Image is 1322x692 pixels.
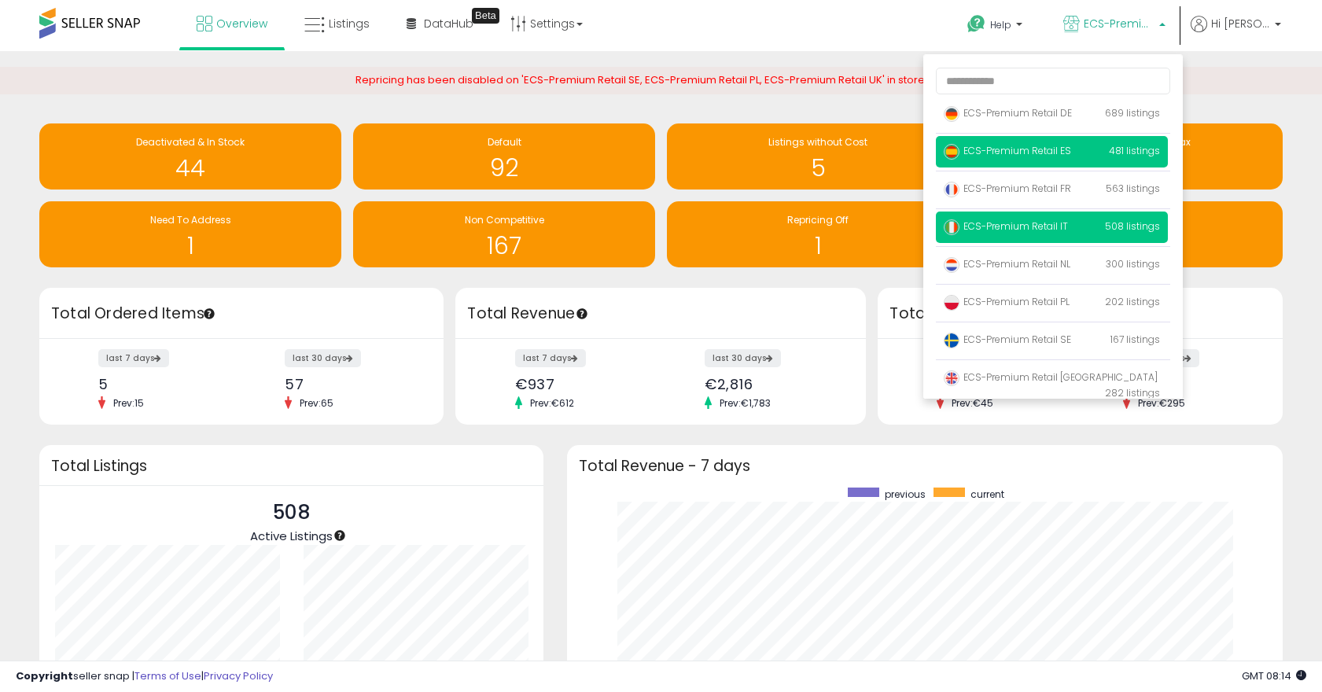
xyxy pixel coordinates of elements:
span: Prev: €45 [944,396,1001,410]
span: Prev: €295 [1130,396,1193,410]
h1: 44 [47,155,333,181]
span: Help [990,18,1011,31]
img: netherlands.png [944,257,959,273]
span: ECS-Premium Retail FR [944,182,1071,195]
h3: Total Revenue - 7 days [579,460,1271,472]
span: current [970,488,1004,501]
label: last 30 days [705,349,781,367]
span: 202 listings [1105,295,1160,308]
h1: 1 [47,233,333,259]
a: Privacy Policy [204,668,273,683]
span: previous [885,488,926,501]
div: 57 [285,376,417,392]
h1: 1 [675,233,961,259]
span: 563 listings [1106,182,1160,195]
a: Help [955,2,1038,51]
a: Listings without Cost 5 [667,123,969,190]
span: Listings [329,16,370,31]
a: Default 92 [353,123,655,190]
span: 689 listings [1105,106,1160,120]
label: last 7 days [98,349,169,367]
i: Get Help [967,14,986,34]
span: Non Competitive [465,213,544,226]
strong: Copyright [16,668,73,683]
a: Need To Address 1 [39,201,341,267]
h3: Total Profit [889,303,1270,325]
img: sweden.png [944,333,959,348]
div: Tooltip anchor [333,528,347,543]
div: Tooltip anchor [472,8,499,24]
span: Prev: €612 [522,396,582,410]
span: 167 listings [1110,333,1160,346]
h3: Total Revenue [467,303,854,325]
span: Repricing has been disabled on 'ECS-Premium Retail SE, ECS-Premium Retail PL, ECS-Premium Retail ... [355,72,967,87]
label: last 7 days [515,349,586,367]
span: Active Listings [250,528,333,544]
div: Tooltip anchor [202,307,216,321]
span: Prev: 15 [105,396,152,410]
a: Non Competitive 167 [353,201,655,267]
span: Prev: 65 [292,396,341,410]
span: 481 listings [1109,144,1160,157]
span: Hi [PERSON_NAME] [1211,16,1270,31]
span: 282 listings [1105,386,1160,399]
span: Repricing Off [787,213,849,226]
span: 2025-08-12 08:14 GMT [1242,668,1306,683]
img: germany.png [944,106,959,122]
img: poland.png [944,295,959,311]
div: €130 [1123,376,1255,392]
span: ECS-Premium Retail DE [944,106,1072,120]
span: ECS-Premium Retail ES [944,144,1071,157]
span: DataHub [424,16,473,31]
img: italy.png [944,219,959,235]
span: ECS-Premium Retail SE [944,333,1071,346]
span: Listings without Cost [768,135,867,149]
img: spain.png [944,144,959,160]
h1: 5 [675,155,961,181]
h1: 92 [361,155,647,181]
div: seller snap | | [16,669,273,684]
a: Hi [PERSON_NAME] [1191,16,1281,51]
p: 508 [250,498,333,528]
div: €2,816 [705,376,839,392]
label: last 30 days [285,349,361,367]
h1: 167 [361,233,647,259]
a: Terms of Use [134,668,201,683]
img: france.png [944,182,959,197]
span: ECS-Premium Retail IT [944,219,1068,233]
div: €937 [515,376,650,392]
div: Tooltip anchor [575,307,589,321]
span: 300 listings [1106,257,1160,271]
a: Deactivated & In Stock 44 [39,123,341,190]
span: Listings without Min/Max [1073,135,1191,149]
img: uk.png [944,370,959,386]
h3: Total Listings [51,460,532,472]
span: ECS-Premium Retail [GEOGRAPHIC_DATA] [944,370,1158,384]
div: 5 [98,376,230,392]
h3: Total Ordered Items [51,303,432,325]
span: Deactivated & In Stock [136,135,245,149]
span: ECS-Premium Retail PL [944,295,1070,308]
span: ECS-Premium Retail NL [944,257,1070,271]
span: Overview [216,16,267,31]
span: Default [488,135,521,149]
a: Repricing Off 1 [667,201,969,267]
span: ECS-Premium Retail IT [1084,16,1154,31]
span: Prev: €1,783 [712,396,779,410]
span: 508 listings [1105,219,1160,233]
span: Need To Address [150,213,231,226]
